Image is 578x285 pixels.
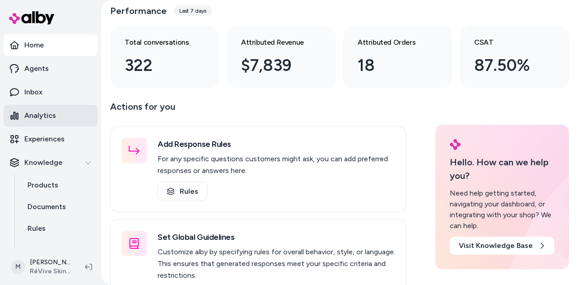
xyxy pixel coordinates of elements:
[4,152,98,173] button: Knowledge
[158,182,208,201] a: Rules
[19,196,98,218] a: Documents
[28,245,75,256] p: Verified Q&As
[24,87,42,98] p: Inbox
[4,128,98,150] a: Experiences
[358,37,424,48] h3: Attributed Orders
[474,37,540,48] h3: CSAT
[158,231,395,243] h3: Set Global Guidelines
[30,267,70,276] span: RéVive Skincare
[158,246,395,281] p: Customize alby by specifying rules for overall behavior, style, or language. This ensures that ge...
[110,99,406,121] p: Actions for you
[4,34,98,56] a: Home
[24,110,56,121] p: Analytics
[4,81,98,103] a: Inbox
[4,58,98,79] a: Agents
[24,63,49,74] p: Agents
[343,26,452,89] a: Attributed Orders 18
[110,5,167,17] h3: Performance
[450,188,555,231] div: Need help getting started, navigating your dashboard, or integrating with your shop? We can help.
[11,260,25,274] span: M
[227,26,336,89] a: Attributed Revenue $7,839
[24,40,44,51] p: Home
[125,37,191,48] h3: Total conversations
[19,218,98,239] a: Rules
[5,252,78,281] button: M[PERSON_NAME]RéVive Skincare
[24,134,65,145] p: Experiences
[450,237,555,255] a: Visit Knowledge Base
[28,223,46,234] p: Rules
[19,174,98,196] a: Products
[110,26,219,89] a: Total conversations 322
[450,155,555,182] p: Hello. How can we help you?
[19,239,98,261] a: Verified Q&As
[4,105,98,126] a: Analytics
[9,11,54,24] img: alby Logo
[241,37,307,48] h3: Attributed Revenue
[460,26,569,89] a: CSAT 87.50%
[358,53,424,78] div: 18
[158,153,395,177] p: For any specific questions customers might ask, you can add preferred responses or answers here.
[28,180,58,191] p: Products
[174,5,212,16] div: Last 7 days
[241,53,307,78] div: $7,839
[158,138,395,150] h3: Add Response Rules
[474,53,540,78] div: 87.50%
[125,53,191,78] div: 322
[28,201,66,212] p: Documents
[450,139,461,150] img: alby Logo
[30,258,70,267] p: [PERSON_NAME]
[24,157,62,168] p: Knowledge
